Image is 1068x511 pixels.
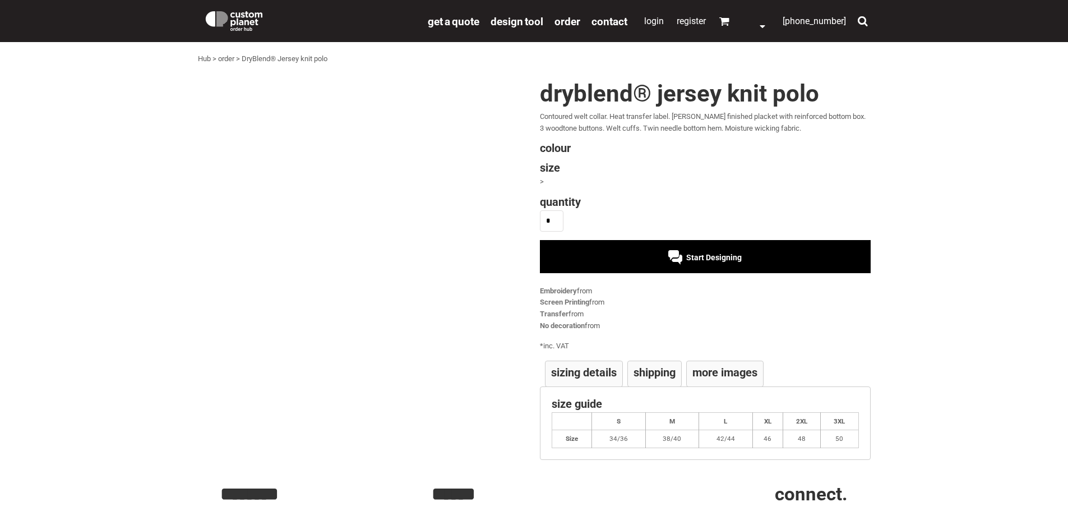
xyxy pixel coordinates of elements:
[491,15,543,27] a: design tool
[540,287,577,295] a: Embroidery
[783,412,820,430] th: 2XL
[242,53,327,65] div: DryBlend® Jersey knit polo
[752,412,783,430] th: XL
[643,485,848,503] h2: CONNECT.
[821,412,858,430] th: 3XL
[783,16,846,26] span: [PHONE_NUMBER]
[699,430,753,448] td: 42/44
[236,53,240,65] div: >
[591,15,627,27] a: Contact
[540,162,871,173] h4: Size
[540,340,871,352] div: inc. VAT
[540,111,871,135] p: Contoured welt collar. Heat transfer label. [PERSON_NAME] finished placket with reinforced bottom...
[540,321,585,330] a: No decoration
[821,430,858,448] td: 50
[428,15,479,27] a: get a quote
[428,15,479,28] span: get a quote
[692,367,757,378] h4: More Images
[551,367,617,378] h4: Sizing Details
[212,53,216,65] div: >
[686,253,742,262] span: Start Designing
[592,412,646,430] th: S
[198,3,422,36] a: Custom Planet
[699,412,753,430] th: L
[540,298,589,306] a: Screen Printing
[204,8,265,31] img: Custom Planet
[218,54,234,63] a: order
[634,367,676,378] h4: Shipping
[552,398,859,409] h4: Size Guide
[554,15,580,28] span: order
[644,16,664,26] a: Login
[540,142,871,154] h4: Colour
[540,82,871,105] h1: DryBlend® Jersey knit polo
[540,286,871,297] div: from
[540,297,871,309] div: from
[491,15,543,28] span: design tool
[645,430,699,448] td: 38/40
[783,430,820,448] td: 48
[198,54,211,63] a: Hub
[540,320,871,332] div: from
[540,176,871,188] div: >
[552,430,592,448] th: Size
[540,196,871,208] h4: Quantity
[592,430,646,448] td: 34/36
[752,430,783,448] td: 46
[540,310,568,318] a: Transfer
[554,15,580,27] a: order
[540,309,871,320] div: from
[677,16,706,26] a: Register
[645,412,699,430] th: M
[591,15,627,28] span: Contact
